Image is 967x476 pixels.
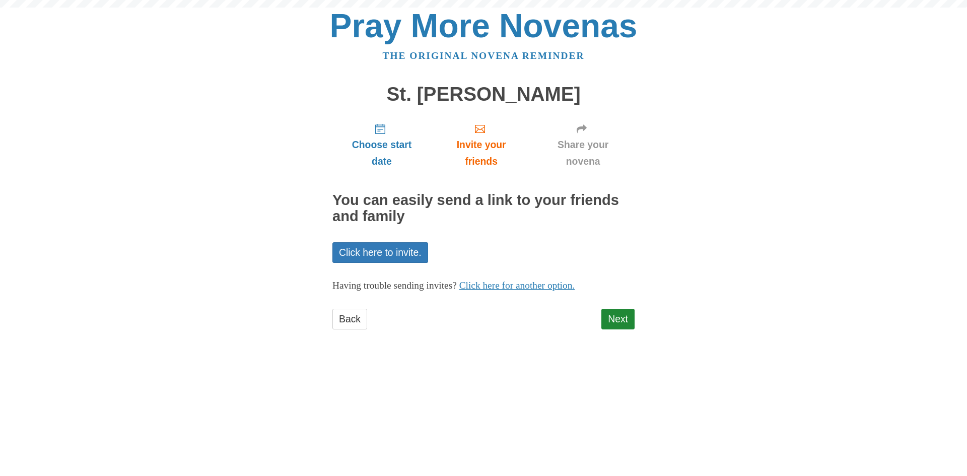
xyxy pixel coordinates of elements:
[330,7,638,44] a: Pray More Novenas
[601,309,635,329] a: Next
[342,137,421,170] span: Choose start date
[332,309,367,329] a: Back
[383,50,585,61] a: The original novena reminder
[332,84,635,105] h1: St. [PERSON_NAME]
[332,280,457,291] span: Having trouble sending invites?
[332,115,431,175] a: Choose start date
[441,137,521,170] span: Invite your friends
[332,192,635,225] h2: You can easily send a link to your friends and family
[332,242,428,263] a: Click here to invite.
[431,115,531,175] a: Invite your friends
[459,280,575,291] a: Click here for another option.
[531,115,635,175] a: Share your novena
[541,137,625,170] span: Share your novena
